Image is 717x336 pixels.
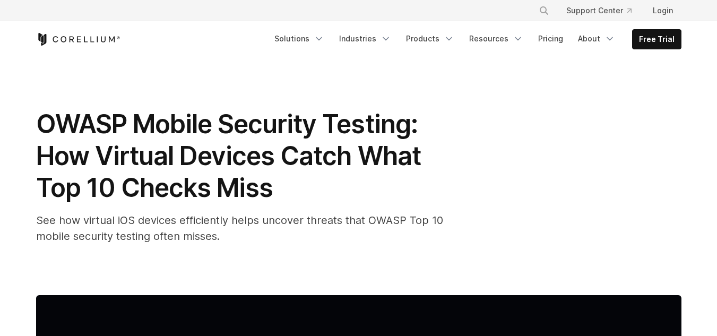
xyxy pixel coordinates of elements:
[36,33,120,46] a: Corellium Home
[268,29,331,48] a: Solutions
[268,29,681,49] div: Navigation Menu
[633,30,681,49] a: Free Trial
[463,29,530,48] a: Resources
[333,29,398,48] a: Industries
[36,108,421,203] span: OWASP Mobile Security Testing: How Virtual Devices Catch What Top 10 Checks Miss
[534,1,554,20] button: Search
[36,214,443,243] span: See how virtual iOS devices efficiently helps uncover threats that OWASP Top 10 mobile security t...
[572,29,621,48] a: About
[526,1,681,20] div: Navigation Menu
[532,29,569,48] a: Pricing
[558,1,640,20] a: Support Center
[400,29,461,48] a: Products
[644,1,681,20] a: Login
